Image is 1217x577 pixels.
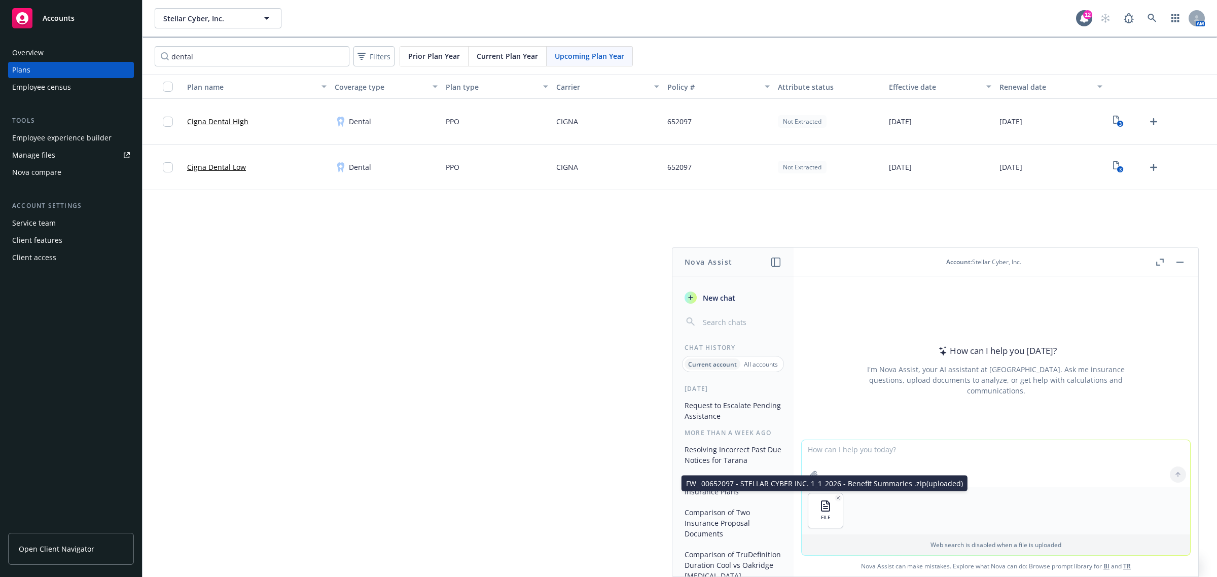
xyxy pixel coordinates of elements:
div: : Stellar Cyber, Inc. [946,258,1021,266]
span: Open Client Navigator [19,544,94,554]
div: More than a week ago [672,428,794,437]
div: Employee census [12,79,71,95]
div: Effective date [889,82,980,92]
button: Resolving Incorrect Past Due Notices for Tarana [681,441,785,468]
button: New chat [681,288,785,307]
div: Client access [12,249,56,266]
span: Dental [349,116,371,127]
span: Upcoming Plan Year [555,51,624,61]
button: Filters [353,46,395,66]
text: 3 [1119,166,1122,173]
button: FILE [808,493,843,528]
a: View Plan Documents [1111,159,1127,175]
div: Not Extracted [778,161,827,173]
span: PPO [446,116,459,127]
button: Effective date [885,75,995,99]
div: Client features [12,232,62,248]
h1: Nova Assist [685,257,732,267]
div: I'm Nova Assist, your AI assistant at [GEOGRAPHIC_DATA]. Ask me insurance questions, upload docum... [853,364,1138,396]
span: CIGNA [556,116,578,127]
span: 652097 [667,116,692,127]
span: FILE [821,514,831,521]
a: Employee experience builder [8,130,134,146]
span: Filters [355,49,392,64]
div: Chat History [672,343,794,352]
a: Client features [8,232,134,248]
div: Account settings [8,201,134,211]
span: [DATE] [999,116,1022,127]
a: Client access [8,249,134,266]
a: Upload Plan Documents [1146,159,1162,175]
a: Cigna Dental Low [187,162,246,172]
button: Active Open Enrollment and Insurance Plans [681,473,785,500]
span: New chat [701,293,735,303]
div: Plan type [446,82,537,92]
button: Plan name [183,75,331,99]
button: Attribute status [774,75,884,99]
span: Stellar Cyber, Inc. [163,13,251,24]
span: Filters [370,51,390,62]
button: Renewal date [995,75,1106,99]
div: Employee experience builder [12,130,112,146]
div: Coverage type [335,82,426,92]
div: Not Extracted [778,115,827,128]
a: Nova compare [8,164,134,181]
a: BI [1103,562,1109,570]
button: Policy # [663,75,774,99]
p: All accounts [744,360,778,369]
a: Plans [8,62,134,78]
div: Overview [12,45,44,61]
div: Attribute status [778,82,880,92]
button: Stellar Cyber, Inc. [155,8,281,28]
span: Nova Assist can make mistakes. Explore what Nova can do: Browse prompt library for and [798,556,1194,576]
span: Current Plan Year [477,51,538,61]
div: Tools [8,116,134,126]
div: Service team [12,215,56,231]
div: Policy # [667,82,759,92]
div: Renewal date [999,82,1091,92]
div: Manage files [12,147,55,163]
input: Search by name [155,46,349,66]
span: Account [946,258,971,266]
input: Toggle Row Selected [163,162,173,172]
a: TR [1123,562,1131,570]
text: 3 [1119,121,1122,127]
span: [DATE] [889,162,912,172]
div: How can I help you [DATE]? [936,344,1057,357]
div: Plans [12,62,30,78]
button: Coverage type [331,75,441,99]
a: Search [1142,8,1162,28]
span: [DATE] [999,162,1022,172]
a: Cigna Dental High [187,116,248,127]
a: Overview [8,45,134,61]
a: Upload Plan Documents [1146,114,1162,130]
span: PPO [446,162,459,172]
input: Select all [163,82,173,92]
input: Toggle Row Selected [163,117,173,127]
button: Comparison of Two Insurance Proposal Documents [681,504,785,542]
div: Nova compare [12,164,61,181]
span: 652097 [667,162,692,172]
a: Report a Bug [1119,8,1139,28]
input: Search chats [701,315,781,329]
a: Employee census [8,79,134,95]
button: Plan type [442,75,552,99]
a: View Plan Documents [1111,114,1127,130]
a: Switch app [1165,8,1186,28]
a: Start snowing [1095,8,1116,28]
button: Request to Escalate Pending Assistance [681,397,785,424]
span: Prior Plan Year [408,51,460,61]
span: Accounts [43,14,75,22]
span: Dental [349,162,371,172]
a: Service team [8,215,134,231]
div: 12 [1083,10,1092,19]
span: [DATE] [889,116,912,127]
div: Carrier [556,82,648,92]
p: Current account [688,360,737,369]
div: Plan name [187,82,315,92]
button: Carrier [552,75,663,99]
p: Web search is disabled when a file is uploaded [808,540,1184,549]
div: [DATE] [672,384,794,393]
span: CIGNA [556,162,578,172]
a: Manage files [8,147,134,163]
